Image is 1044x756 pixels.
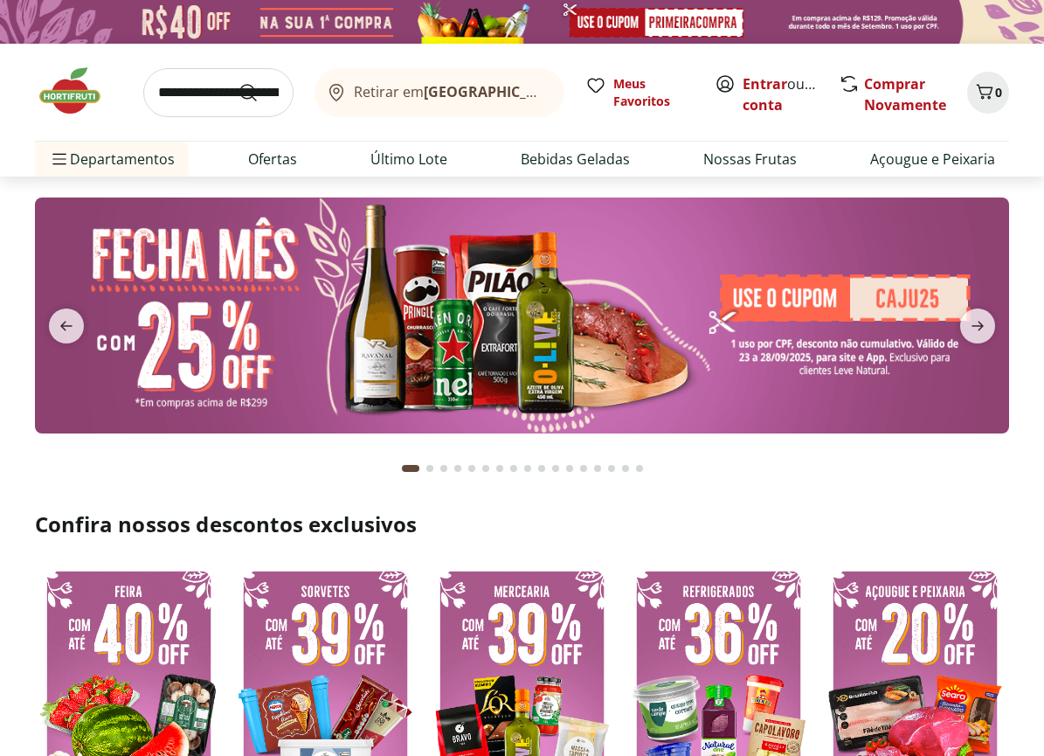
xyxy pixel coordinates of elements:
button: Submit Search [238,82,280,103]
button: Go to page 11 from fs-carousel [549,447,563,489]
button: Go to page 8 from fs-carousel [507,447,521,489]
button: Go to page 9 from fs-carousel [521,447,535,489]
a: Meus Favoritos [585,75,694,110]
button: Menu [49,138,70,180]
button: Go to page 17 from fs-carousel [633,447,646,489]
button: previous [35,309,98,343]
button: Go to page 2 from fs-carousel [423,447,437,489]
button: Carrinho [967,72,1009,114]
button: next [946,309,1009,343]
button: Go to page 7 from fs-carousel [493,447,507,489]
button: Go to page 5 from fs-carousel [465,447,479,489]
input: search [143,68,294,117]
button: Go to page 13 from fs-carousel [577,447,591,489]
span: 0 [995,84,1002,101]
button: Go to page 6 from fs-carousel [479,447,493,489]
button: Go to page 3 from fs-carousel [437,447,451,489]
button: Retirar em[GEOGRAPHIC_DATA]/[GEOGRAPHIC_DATA] [315,68,564,117]
button: Go to page 14 from fs-carousel [591,447,605,489]
span: Retirar em [354,84,547,100]
button: Current page from fs-carousel [398,447,423,489]
a: Criar conta [743,74,839,114]
a: Comprar Novamente [864,74,946,114]
img: banana [35,198,1009,433]
a: Bebidas Geladas [521,149,630,170]
a: Nossas Frutas [703,149,797,170]
span: ou [743,73,820,115]
button: Go to page 10 from fs-carousel [535,447,549,489]
a: Ofertas [248,149,297,170]
a: Último Lote [370,149,447,170]
b: [GEOGRAPHIC_DATA]/[GEOGRAPHIC_DATA] [424,82,718,101]
button: Go to page 4 from fs-carousel [451,447,465,489]
img: Hortifruti [35,65,122,117]
button: Go to page 12 from fs-carousel [563,447,577,489]
a: Açougue e Peixaria [870,149,995,170]
a: Entrar [743,74,787,94]
button: Go to page 15 from fs-carousel [605,447,619,489]
span: Departamentos [49,138,175,180]
h2: Confira nossos descontos exclusivos [35,510,1009,538]
button: Go to page 16 from fs-carousel [619,447,633,489]
span: Meus Favoritos [613,75,694,110]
